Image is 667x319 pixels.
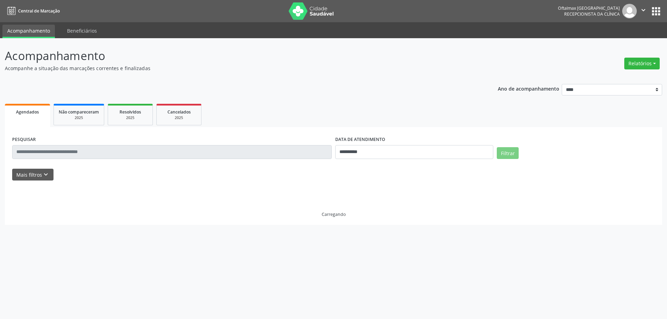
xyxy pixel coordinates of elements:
[113,115,148,120] div: 2025
[564,11,620,17] span: Recepcionista da clínica
[18,8,60,14] span: Central de Marcação
[624,58,660,69] button: Relatórios
[622,4,637,18] img: img
[650,5,662,17] button: apps
[120,109,141,115] span: Resolvidos
[497,147,519,159] button: Filtrar
[498,84,559,93] p: Ano de acompanhamento
[59,109,99,115] span: Não compareceram
[42,171,50,178] i: keyboard_arrow_down
[5,5,60,17] a: Central de Marcação
[640,6,647,14] i: 
[5,47,465,65] p: Acompanhamento
[59,115,99,120] div: 2025
[12,169,53,181] button: Mais filtroskeyboard_arrow_down
[5,65,465,72] p: Acompanhe a situação das marcações correntes e finalizadas
[2,25,55,38] a: Acompanhamento
[322,211,346,217] div: Carregando
[637,4,650,18] button: 
[162,115,196,120] div: 2025
[62,25,102,37] a: Beneficiários
[335,134,385,145] label: DATA DE ATENDIMENTO
[16,109,39,115] span: Agendados
[558,5,620,11] div: Oftalmax [GEOGRAPHIC_DATA]
[167,109,191,115] span: Cancelados
[12,134,36,145] label: PESQUISAR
